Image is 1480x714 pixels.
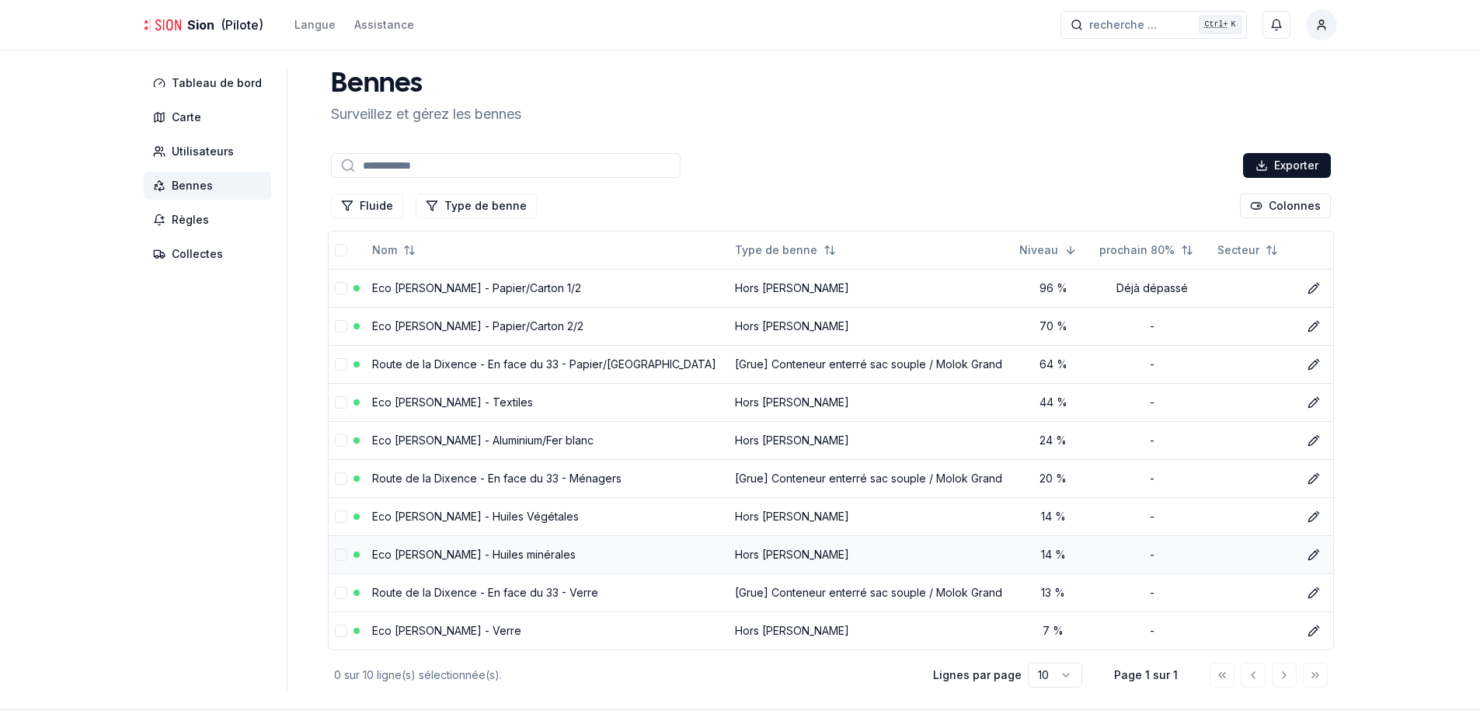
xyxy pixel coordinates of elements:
[1099,585,1204,601] div: -
[363,238,425,263] button: Not sorted. Click to sort ascending.
[1089,17,1157,33] span: recherche ...
[144,69,277,97] a: Tableau de bord
[416,193,537,218] button: Filtrer les lignes
[1019,319,1088,334] div: 70 %
[1099,242,1175,258] span: prochain 80%
[1060,11,1247,39] button: recherche ...Ctrl+K
[335,472,347,485] button: select-row
[1019,242,1058,258] span: Niveau
[172,178,213,193] span: Bennes
[372,510,579,523] a: Eco [PERSON_NAME] - Huiles Végétales
[372,395,533,409] a: Eco [PERSON_NAME] - Textiles
[372,586,598,599] a: Route de la Dixence - En face du 33 - Verre
[1019,623,1088,639] div: 7 %
[933,667,1022,683] p: Lignes par page
[372,434,594,447] a: Eco [PERSON_NAME] - Aluminium/Fer blanc
[335,549,347,561] button: select-row
[172,144,234,159] span: Utilisateurs
[1019,280,1088,296] div: 96 %
[729,573,1013,611] td: [Grue] Conteneur enterré sac souple / Molok Grand
[372,242,397,258] span: Nom
[335,282,347,294] button: select-row
[1099,357,1204,372] div: -
[372,319,583,333] a: Eco [PERSON_NAME] - Papier/Carton 2/2
[1019,395,1088,410] div: 44 %
[294,16,336,34] button: Langue
[1099,280,1204,296] div: Déjà dépassé
[1010,238,1086,263] button: Sorted descending. Click to sort ascending.
[372,624,521,637] a: Eco [PERSON_NAME] - Verre
[1090,238,1203,263] button: Not sorted. Click to sort ascending.
[1217,242,1259,258] span: Secteur
[144,240,277,268] a: Collectes
[144,206,277,234] a: Règles
[172,75,262,91] span: Tableau de bord
[144,16,263,34] a: Sion(Pilote)
[729,459,1013,497] td: [Grue] Conteneur enterré sac souple / Molok Grand
[1099,509,1204,524] div: -
[1208,238,1287,263] button: Not sorted. Click to sort ascending.
[331,103,521,125] p: Surveillez et gérez les bennes
[335,625,347,637] button: select-row
[372,281,581,294] a: Eco [PERSON_NAME] - Papier/Carton 1/2
[331,193,403,218] button: Filtrer les lignes
[1019,357,1088,372] div: 64 %
[729,497,1013,535] td: Hors [PERSON_NAME]
[1019,547,1088,562] div: 14 %
[1099,395,1204,410] div: -
[729,383,1013,421] td: Hors [PERSON_NAME]
[335,510,347,523] button: select-row
[729,345,1013,383] td: [Grue] Conteneur enterré sac souple / Molok Grand
[729,307,1013,345] td: Hors [PERSON_NAME]
[372,472,622,485] a: Route de la Dixence - En face du 33 - Ménagers
[187,16,214,34] span: Sion
[372,357,716,371] a: Route de la Dixence - En face du 33 - Papier/[GEOGRAPHIC_DATA]
[221,16,263,34] span: (Pilote)
[1099,471,1204,486] div: -
[335,434,347,447] button: select-row
[294,17,336,33] div: Langue
[335,244,347,256] button: select-all
[1243,153,1331,178] button: Exporter
[144,103,277,131] a: Carte
[726,238,845,263] button: Not sorted. Click to sort ascending.
[1107,667,1185,683] div: Page 1 sur 1
[729,535,1013,573] td: Hors [PERSON_NAME]
[335,587,347,599] button: select-row
[144,172,277,200] a: Bennes
[172,110,201,125] span: Carte
[1099,623,1204,639] div: -
[144,6,181,44] img: Sion Logo
[172,212,209,228] span: Règles
[1019,509,1088,524] div: 14 %
[335,320,347,333] button: select-row
[1019,471,1088,486] div: 20 %
[729,421,1013,459] td: Hors [PERSON_NAME]
[1099,433,1204,448] div: -
[1099,547,1204,562] div: -
[729,269,1013,307] td: Hors [PERSON_NAME]
[735,242,817,258] span: Type de benne
[144,138,277,165] a: Utilisateurs
[172,246,223,262] span: Collectes
[372,548,576,561] a: Eco [PERSON_NAME] - Huiles minérales
[729,611,1013,650] td: Hors [PERSON_NAME]
[1019,585,1088,601] div: 13 %
[1240,193,1331,218] button: Cocher les colonnes
[334,667,908,683] div: 0 sur 10 ligne(s) sélectionnée(s).
[354,16,414,34] a: Assistance
[335,396,347,409] button: select-row
[1099,319,1204,334] div: -
[331,69,521,100] h1: Bennes
[1019,433,1088,448] div: 24 %
[335,358,347,371] button: select-row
